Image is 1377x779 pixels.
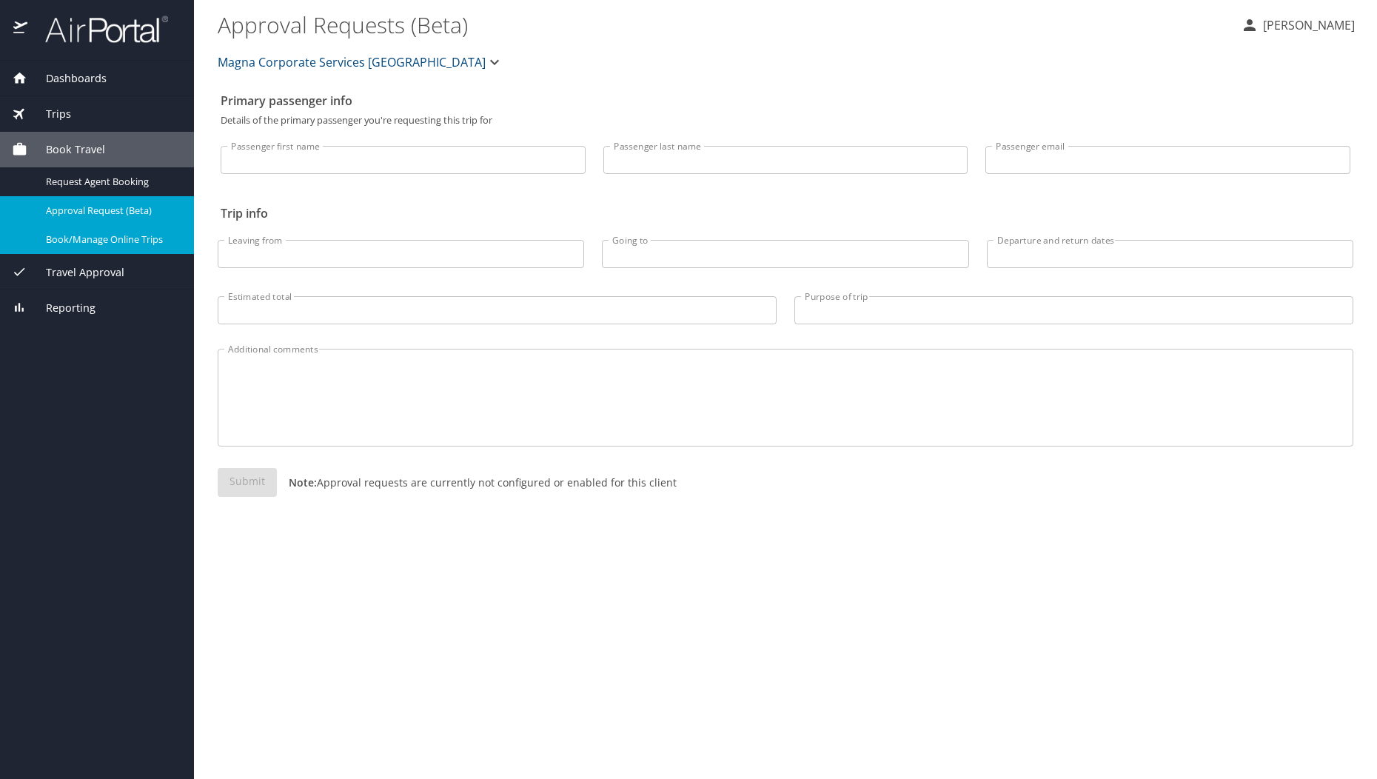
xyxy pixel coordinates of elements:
img: icon-airportal.png [13,15,29,44]
span: Reporting [27,300,96,316]
img: airportal-logo.png [29,15,168,44]
p: [PERSON_NAME] [1259,16,1355,34]
button: [PERSON_NAME] [1235,12,1361,39]
h2: Trip info [221,201,1350,225]
span: Book/Manage Online Trips [46,233,176,247]
h2: Primary passenger info [221,89,1350,113]
span: Magna Corporate Services [GEOGRAPHIC_DATA] [218,52,486,73]
span: Request Agent Booking [46,175,176,189]
span: Approval Request (Beta) [46,204,176,218]
strong: Note: [289,475,317,489]
span: Travel Approval [27,264,124,281]
p: Details of the primary passenger you're requesting this trip for [221,116,1350,125]
span: Book Travel [27,141,105,158]
button: Magna Corporate Services [GEOGRAPHIC_DATA] [212,47,509,77]
span: Trips [27,106,71,122]
h1: Approval Requests (Beta) [218,1,1229,47]
p: Approval requests are currently not configured or enabled for this client [277,475,677,490]
span: Dashboards [27,70,107,87]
